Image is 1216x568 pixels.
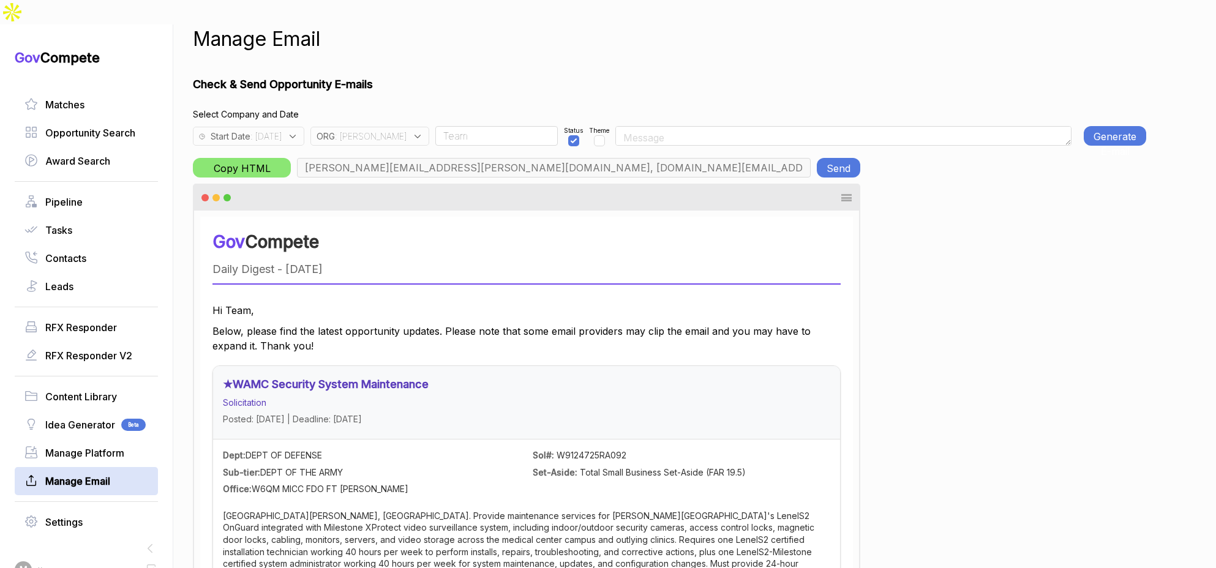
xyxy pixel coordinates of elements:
[589,126,609,135] span: Theme
[533,450,554,460] strong: Sol#:
[223,467,260,477] strong: Sub-tier:
[45,195,83,209] span: Pipeline
[24,446,148,460] a: Manage Platform
[24,417,148,432] a: Idea GeneratorBeta
[250,130,282,143] span: : [DATE]
[45,474,110,488] span: Manage Email
[193,158,291,177] button: Copy HTML
[335,130,407,143] span: : [PERSON_NAME]
[45,154,110,168] span: Award Search
[24,320,148,335] a: RFX Responder
[45,279,73,294] span: Leads
[24,195,148,209] a: Pipeline
[580,467,746,477] span: Total Small Business Set-Aside (FAR 19.5)
[223,397,266,408] span: Solicitation
[121,419,146,431] span: Beta
[212,261,841,277] div: Daily Digest - [DATE]
[24,97,148,112] a: Matches
[223,450,246,460] strong: Dept:
[223,413,830,425] div: Posted: [DATE] | Deadline: [DATE]
[24,223,148,237] a: Tasks
[533,467,577,477] strong: Set-Aside:
[24,125,148,140] a: Opportunity Search
[24,154,148,168] a: Award Search
[245,231,319,252] span: Compete
[24,389,148,404] a: Content Library
[297,158,811,177] input: Emails
[45,97,84,112] span: Matches
[564,126,583,135] span: Status
[45,125,135,140] span: Opportunity Search
[45,446,124,460] span: Manage Platform
[45,320,117,335] span: RFX Responder
[193,108,1146,121] h4: Select Company and Date
[212,303,841,318] p: Hi Team,
[193,24,320,54] h1: Manage Email
[223,449,520,461] div: DEPT OF DEFENSE
[45,515,83,529] span: Settings
[193,76,1146,92] h1: Check & Send Opportunity E-mails
[211,130,250,143] span: Start Date
[212,324,841,353] p: Below, please find the latest opportunity updates. Please note that some email providers may clip...
[1084,126,1146,146] button: Generate E-mail
[24,515,148,529] a: Settings
[45,223,72,237] span: Tasks
[317,130,335,143] span: ORG
[233,378,429,390] a: WAMC Security System Maintenance
[223,466,520,479] div: DEPT OF THE ARMY
[45,251,86,266] span: Contacts
[45,389,117,404] span: Content Library
[24,279,148,294] a: Leads
[212,231,245,252] span: Gov
[24,474,148,488] a: Manage Email
[223,483,520,495] div: W6QM MICC FDO FT [PERSON_NAME]
[24,348,148,363] a: RFX Responder V2
[45,417,115,432] span: Idea Generator
[557,450,626,460] span: W9124725RA092
[223,376,818,392] h3: ★
[45,348,132,363] span: RFX Responder V2
[435,126,558,146] input: User FirstName
[15,49,158,66] h1: Compete
[15,50,40,65] span: Gov
[223,484,252,494] strong: Office:
[817,158,860,177] button: Send
[24,251,148,266] a: Contacts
